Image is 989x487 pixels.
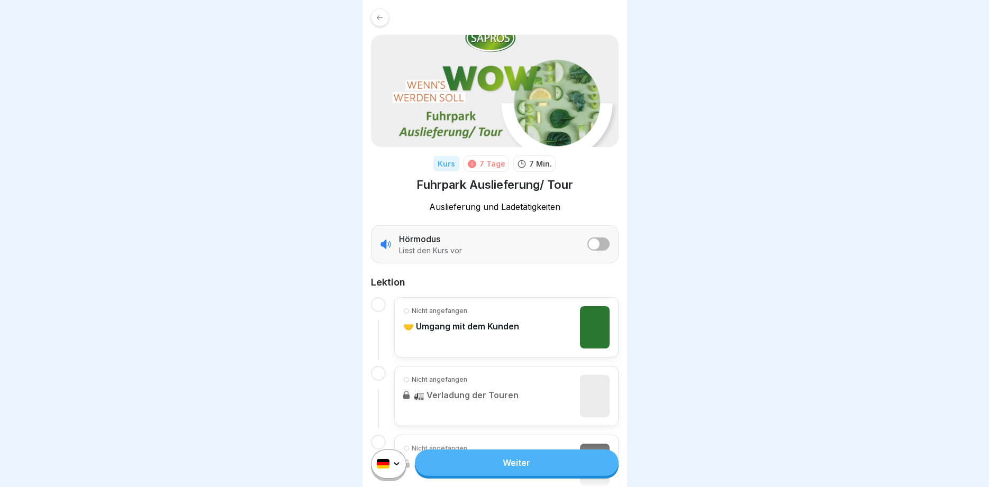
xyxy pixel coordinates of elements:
h1: Fuhrpark Auslieferung/ Tour [416,177,573,192]
h2: Lektion [371,276,619,289]
p: Auslieferung und Ladetätigkeiten [371,201,619,213]
img: gdzv17vi02gpw0t09epcrtsp.png [580,306,610,348]
p: Nicht angefangen [412,306,467,316]
p: 7 Min. [529,158,552,169]
p: Hörmodus [399,233,440,245]
p: Liest den Kurs vor [399,246,462,255]
p: 🤝 Umgang mit dem Kunden [403,321,519,332]
div: Kurs [433,156,459,171]
img: r111smv5jl08ju40dq16pdyd.png [371,35,619,147]
button: listener mode [587,237,610,251]
img: de.svg [377,460,389,469]
a: Nicht angefangen🤝 Umgang mit dem Kunden [403,306,610,348]
div: 7 Tage [479,158,505,169]
a: Weiter [415,449,618,476]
